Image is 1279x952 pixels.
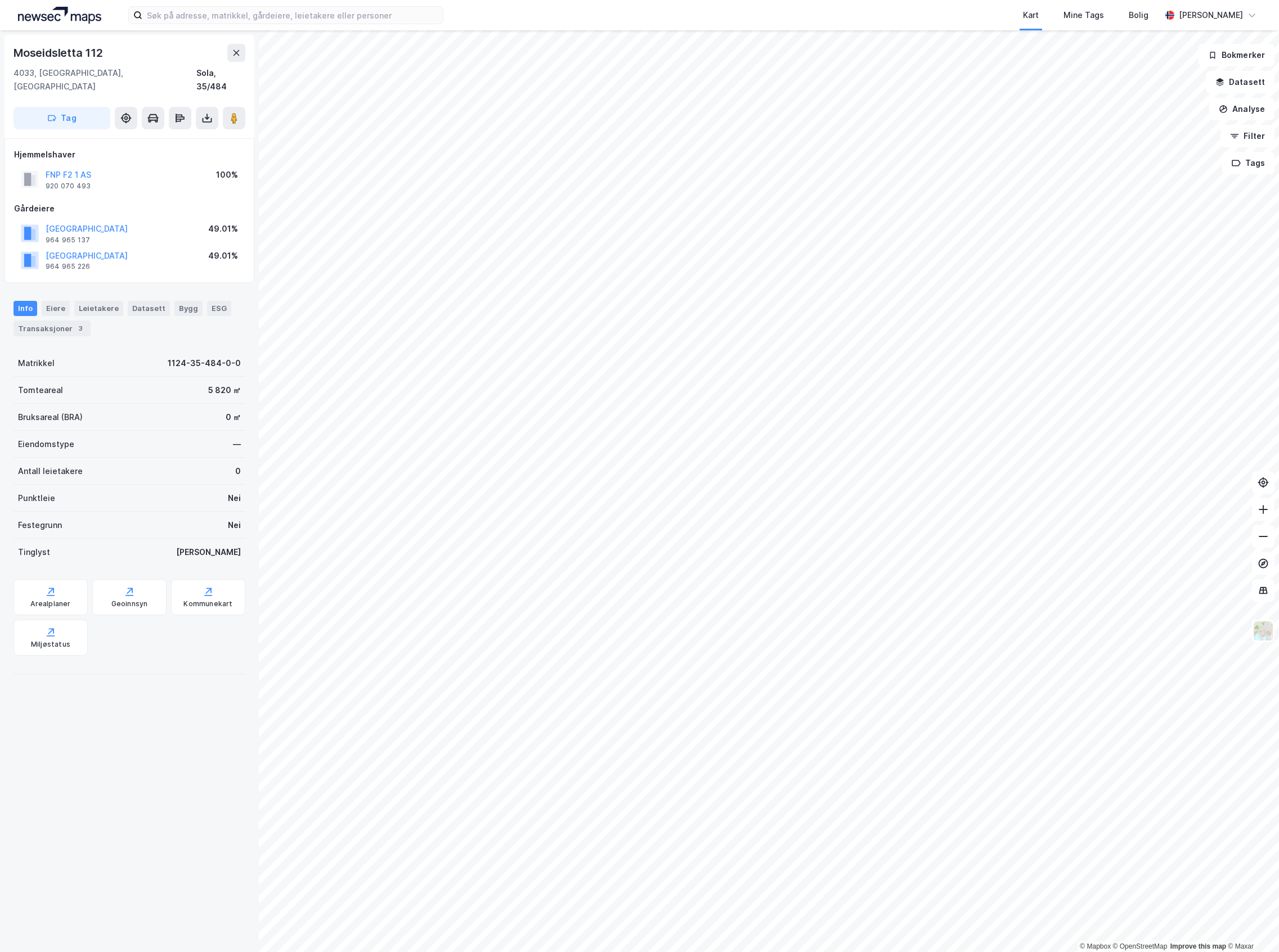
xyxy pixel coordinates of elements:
[128,301,170,315] div: Datasett
[168,357,241,370] div: 1124-35-484-0-0
[14,148,245,161] div: Hjemmelshaver
[1199,44,1274,66] button: Bokmerker
[14,202,245,215] div: Gårdeiere
[1220,125,1274,147] button: Filter
[196,66,245,93] div: Sola, 35/484
[228,518,241,532] div: Nei
[74,301,123,315] div: Leietakere
[75,323,86,334] div: 3
[30,599,70,608] div: Arealplaner
[46,262,90,271] div: 964 965 226
[18,545,50,559] div: Tinglyst
[208,222,238,236] div: 49.01%
[31,640,70,649] div: Miljøstatus
[1223,898,1279,952] div: Kontrollprogram for chat
[208,383,241,397] div: 5 820 ㎡
[1209,98,1274,120] button: Analyse
[14,321,91,336] div: Transaksjoner
[18,518,62,532] div: Festegrunn
[235,464,241,478] div: 0
[176,545,241,559] div: [PERSON_NAME]
[1206,71,1274,93] button: Datasett
[207,301,231,315] div: ESG
[1179,8,1243,22] div: [PERSON_NAME]
[111,599,148,608] div: Geoinnsyn
[1063,8,1104,22] div: Mine Tags
[14,44,105,62] div: Moseidsletta 112
[228,491,241,505] div: Nei
[1253,620,1274,642] img: Z
[14,107,110,129] button: Tag
[1222,152,1274,174] button: Tags
[174,301,203,315] div: Bygg
[1023,8,1039,22] div: Kart
[46,182,91,191] div: 920 070 493
[46,236,90,245] div: 964 965 137
[142,7,443,24] input: Søk på adresse, matrikkel, gårdeiere, leietakere eller personer
[18,410,83,424] div: Bruksareal (BRA)
[18,437,74,451] div: Eiendomstype
[1223,898,1279,952] iframe: Chat Widget
[18,357,55,370] div: Matrikkel
[18,383,63,397] div: Tomteareal
[14,301,37,315] div: Info
[1170,942,1226,950] a: Improve this map
[208,249,238,263] div: 49.01%
[1080,942,1111,950] a: Mapbox
[42,301,70,315] div: Eiere
[233,437,241,451] div: —
[216,168,238,182] div: 100%
[18,464,83,478] div: Antall leietakere
[183,599,232,608] div: Kommunekart
[18,491,55,505] div: Punktleie
[226,410,241,424] div: 0 ㎡
[14,66,196,93] div: 4033, [GEOGRAPHIC_DATA], [GEOGRAPHIC_DATA]
[1113,942,1168,950] a: OpenStreetMap
[1129,8,1148,22] div: Bolig
[18,7,101,24] img: logo.a4113a55bc3d86da70a041830d287a7e.svg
